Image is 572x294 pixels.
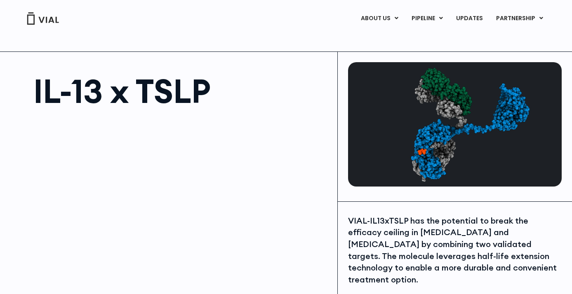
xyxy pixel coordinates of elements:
[26,12,59,25] img: Vial Logo
[354,12,405,26] a: ABOUT USMenu Toggle
[33,75,329,107] h1: IL-13 x TSLP
[490,12,550,26] a: PARTNERSHIPMenu Toggle
[405,12,449,26] a: PIPELINEMenu Toggle
[348,215,562,286] div: VIAL-IL13xTSLP has the potential to break the efficacy ceiling in [MEDICAL_DATA] and [MEDICAL_DAT...
[450,12,489,26] a: UPDATES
